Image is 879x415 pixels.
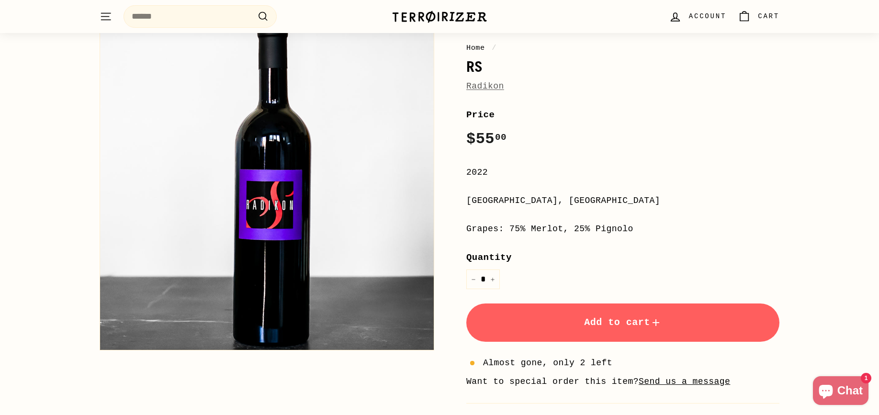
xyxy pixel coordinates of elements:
input: quantity [466,269,500,289]
span: Cart [758,11,779,22]
a: Radikon [466,81,504,91]
nav: breadcrumbs [466,42,779,54]
button: Increase item quantity by one [485,269,500,289]
button: Reduce item quantity by one [466,269,481,289]
li: Want to special order this item? [466,375,779,389]
div: 2022 [466,166,779,179]
button: Add to cart [466,303,779,342]
label: Price [466,108,779,122]
span: Account [689,11,726,22]
h1: RS [466,58,779,75]
span: $55 [466,130,507,148]
a: Cart [732,2,785,31]
span: Almost gone, only 2 left [483,356,612,370]
a: Account [663,2,732,31]
sup: 00 [495,132,507,143]
label: Quantity [466,250,779,265]
div: [GEOGRAPHIC_DATA], [GEOGRAPHIC_DATA] [466,194,779,208]
a: Home [466,44,485,52]
div: Grapes: 75% Merlot, 25% Pignolo [466,222,779,236]
inbox-online-store-chat: Shopify online store chat [810,376,871,407]
span: Add to cart [584,317,662,328]
a: Send us a message [639,377,730,386]
span: / [489,44,499,52]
